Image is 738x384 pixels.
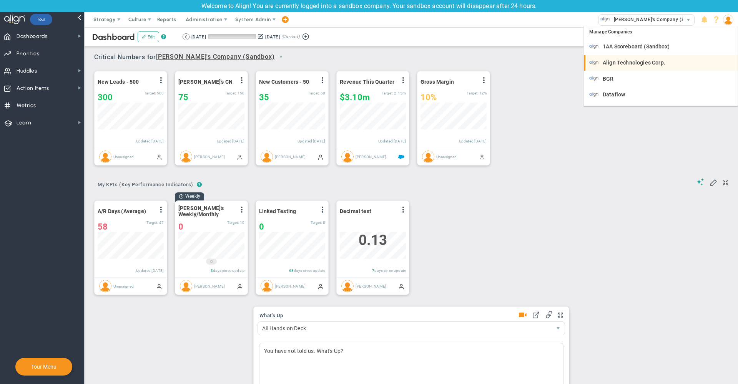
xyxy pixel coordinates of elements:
[340,93,370,102] span: $3,104,898
[275,154,306,159] span: [PERSON_NAME]
[183,33,189,40] button: Go to previous period
[308,91,319,95] span: Target:
[374,268,406,273] span: days since update
[178,222,183,232] span: 0
[710,178,717,186] span: Edit My KPIs
[274,50,288,63] span: select
[261,280,273,292] img: Alex Abramson
[99,151,111,163] img: Unassigned
[589,90,599,99] img: 31296.Company.photo
[323,220,325,225] span: 8
[603,44,670,49] span: 1AA Scoreboard (Sandbox)
[186,17,222,22] span: Administration
[191,33,206,40] div: [DATE]
[138,31,159,42] button: Edit
[341,151,354,163] img: Tom Johnson
[378,139,406,143] span: Updated [DATE]
[153,12,180,27] span: Reports
[92,32,135,42] span: Dashboard
[723,15,733,25] img: 48978.Person.photo
[479,154,485,160] span: Manually Updated
[394,91,406,95] span: 2,154,350
[589,74,599,83] img: 30892.Company.photo
[227,220,239,225] span: Target:
[696,178,704,185] span: Suggestions (AI Feature)
[603,60,665,65] span: Align Technologies Corp.
[710,12,722,27] li: Help & Frequently Asked Questions (FAQ)
[94,179,197,191] span: My KPIs (Key Performance Indicators)
[311,220,322,225] span: Target:
[93,17,116,22] span: Strategy
[17,80,49,96] span: Action Items
[238,91,244,95] span: 150
[459,139,487,143] span: Updated [DATE]
[240,220,244,225] span: 10
[98,79,139,85] span: New Leads - 500
[265,33,280,40] div: [DATE]
[237,154,243,160] span: Manually Updated
[156,283,162,289] span: Manually Updated
[603,92,625,97] span: Dataflow
[128,17,146,22] span: Culture
[382,91,393,95] span: Target:
[159,220,164,225] span: 47
[259,79,309,85] span: New Customers - 50
[180,151,192,163] img: Katie Williams
[261,151,273,163] img: Miguel Cabrera
[180,280,192,292] img: Alex Abramson
[258,322,552,335] span: All Hands on Deck
[584,26,738,39] div: Manage Companies
[113,154,134,159] span: Unassigned
[436,154,457,159] span: Unassigned
[317,154,324,160] span: Manually Updated
[17,46,40,62] span: Priorities
[398,283,404,289] span: Manually Updated
[136,268,164,273] span: Updated [DATE]
[98,222,108,232] span: 58
[113,284,134,288] span: Unassigned
[421,79,454,85] span: Gross Margin
[98,208,146,214] span: A/R Days (Average)
[422,151,434,163] img: Unassigned
[17,63,37,79] span: Huddles
[144,91,156,95] span: Target:
[281,33,300,40] span: (Current)
[259,313,283,319] button: What's Up
[359,232,387,248] span: 0.13
[208,34,256,39] div: Period Progress: 0% Day 0 of 91 with 91 remaining.
[146,220,158,225] span: Target:
[372,268,374,273] span: 7
[356,284,386,288] span: [PERSON_NAME]
[398,154,404,160] span: Salesforce Enabled<br ></span>Sandbox: Quarterly Revenue
[467,91,478,95] span: Target:
[94,50,289,65] span: Critical Numbers for
[17,115,31,131] span: Learn
[275,284,306,288] span: [PERSON_NAME]
[178,205,234,217] span: [PERSON_NAME]'s Weekly/Monthly
[157,91,164,95] span: 500
[156,154,162,160] span: Manually Updated
[211,268,213,273] span: 3
[589,42,599,51] img: 33626.Company.photo
[321,91,325,95] span: 50
[340,208,371,214] span: Decimal test
[194,284,225,288] span: [PERSON_NAME]
[259,208,296,214] span: Linked Testing
[235,17,271,22] span: System Admin
[294,268,325,273] span: days since update
[317,283,324,289] span: Manually Updated
[217,139,244,143] span: Updated [DATE]
[289,268,294,273] span: 63
[683,15,694,25] span: select
[341,280,354,292] img: Alex Abramson
[156,52,274,62] span: [PERSON_NAME]'s Company (Sandbox)
[178,93,188,102] span: 75
[94,179,197,192] button: My KPIs (Key Performance Indicators)
[99,280,111,292] img: Unassigned
[698,12,710,27] li: Announcements
[17,98,36,114] span: Metrics
[225,91,236,95] span: Target:
[194,154,225,159] span: [PERSON_NAME]
[610,15,703,25] span: [PERSON_NAME]'s Company (Sandbox)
